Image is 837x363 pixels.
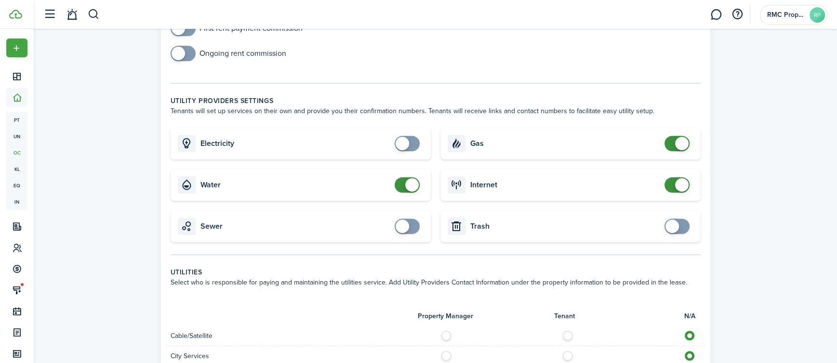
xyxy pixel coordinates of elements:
a: Messaging [707,2,725,27]
a: pt [6,112,27,128]
a: un [6,128,27,144]
button: Open sidebar [40,5,59,24]
wizard-step-header-description: Select who is responsible for paying and maintaining the utilities service. Add Utility Providers... [171,277,701,287]
a: in [6,194,27,210]
avatar-text: RP [810,7,825,23]
a: Notifications [63,2,81,27]
a: eq [6,177,27,194]
span: Tenant [554,311,575,321]
button: Search [88,6,100,23]
a: kl [6,161,27,177]
div: City Services [166,351,436,361]
card-title: Water [200,181,390,189]
button: Open menu [6,39,27,57]
card-title: Sewer [200,222,390,231]
button: Open resource center [729,6,745,23]
div: Cable/Satellite [166,331,436,341]
card-title: Trash [470,222,660,231]
card-title: Electricity [200,139,390,148]
card-title: Internet [470,181,660,189]
wizard-step-header-title: Utilities [171,267,701,277]
wizard-step-header-description: Tenants will set up services on their own and provide you their confirmation numbers. Tenants wil... [171,106,701,116]
wizard-step-header-title: Utility providers settings [171,96,701,106]
a: oc [6,144,27,161]
card-title: Gas [470,139,660,148]
span: RMC Properties [767,12,806,18]
span: N/A [684,311,695,321]
img: TenantCloud [9,10,22,19]
span: Property Manager [418,311,473,321]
